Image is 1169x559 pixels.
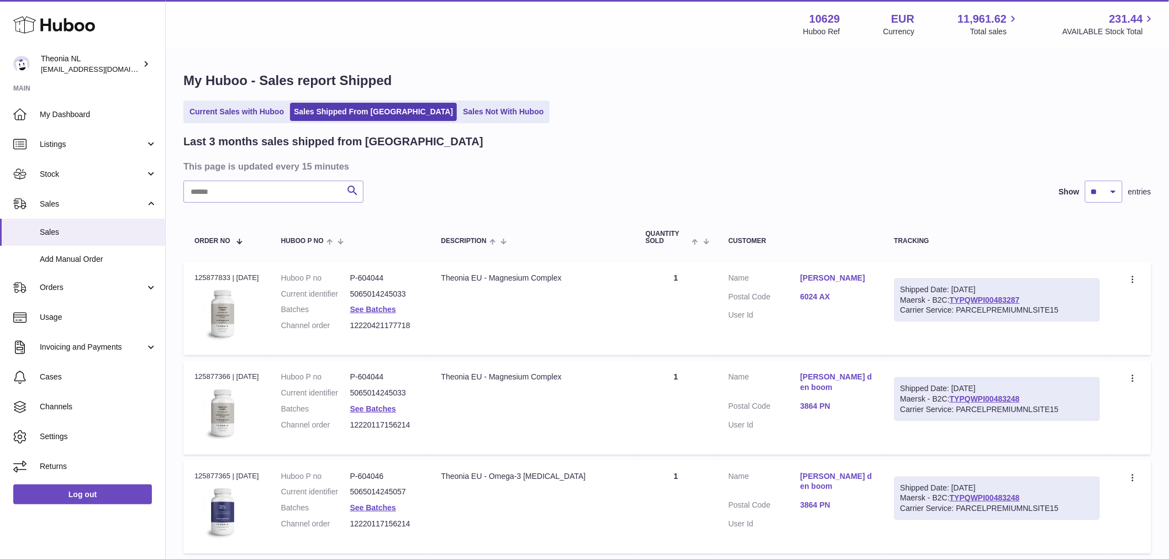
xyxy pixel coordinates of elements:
[970,27,1019,37] span: Total sales
[281,420,350,430] dt: Channel order
[1109,12,1143,27] span: 231.44
[729,372,801,395] dt: Name
[801,372,872,393] a: [PERSON_NAME] den boom
[950,296,1020,304] a: TYPQWPI00483287
[635,262,718,355] td: 1
[40,402,157,412] span: Channels
[809,12,840,27] strong: 10629
[1062,12,1156,37] a: 231.44 AVAILABLE Stock Total
[281,471,350,482] dt: Huboo P no
[350,305,396,314] a: See Batches
[350,420,419,430] dd: 12220117156214
[40,109,157,120] span: My Dashboard
[350,289,419,299] dd: 5065014245033
[729,500,801,513] dt: Postal Code
[801,401,872,412] a: 3864 PN
[883,27,915,37] div: Currency
[729,401,801,414] dt: Postal Code
[350,503,396,512] a: See Batches
[891,12,914,27] strong: EUR
[441,273,624,283] div: Theonia EU - Magnesium Complex
[1128,187,1151,197] span: entries
[281,519,350,529] dt: Channel order
[1059,187,1080,197] label: Show
[441,471,624,482] div: Theonia EU - Omega-3 [MEDICAL_DATA]
[13,484,152,504] a: Log out
[194,286,250,341] img: 106291725893142.jpg
[40,372,157,382] span: Cases
[281,388,350,398] dt: Current identifier
[40,254,157,265] span: Add Manual Order
[441,238,487,245] span: Description
[803,27,840,37] div: Huboo Ref
[894,377,1100,421] div: Maersk - B2C:
[901,503,1094,514] div: Carrier Service: PARCELPREMIUMNLSITE15
[635,460,718,553] td: 1
[350,471,419,482] dd: P-604046
[729,292,801,305] dt: Postal Code
[950,493,1020,502] a: TYPQWPI00483248
[646,230,689,245] span: Quantity Sold
[801,292,872,302] a: 6024 AX
[40,199,145,209] span: Sales
[901,483,1094,493] div: Shipped Date: [DATE]
[1062,27,1156,37] span: AVAILABLE Stock Total
[183,160,1149,172] h3: This page is updated every 15 minutes
[350,388,419,398] dd: 5065014245033
[459,103,547,121] a: Sales Not With Huboo
[729,238,872,245] div: Customer
[901,305,1094,315] div: Carrier Service: PARCELPREMIUMNLSITE15
[350,487,419,497] dd: 5065014245057
[801,471,872,492] a: [PERSON_NAME] den boom
[194,471,259,481] div: 125877365 | [DATE]
[40,461,157,472] span: Returns
[901,383,1094,394] div: Shipped Date: [DATE]
[441,372,624,382] div: Theonia EU - Magnesium Complex
[350,273,419,283] dd: P-604044
[281,238,324,245] span: Huboo P no
[901,404,1094,415] div: Carrier Service: PARCELPREMIUMNLSITE15
[40,139,145,150] span: Listings
[40,431,157,442] span: Settings
[40,312,157,323] span: Usage
[957,12,1007,27] span: 11,961.62
[186,103,288,121] a: Current Sales with Huboo
[281,320,350,331] dt: Channel order
[41,54,140,75] div: Theonia NL
[40,342,145,352] span: Invoicing and Payments
[281,404,350,414] dt: Batches
[281,372,350,382] dt: Huboo P no
[281,304,350,315] dt: Batches
[729,519,801,529] dt: User Id
[290,103,457,121] a: Sales Shipped From [GEOGRAPHIC_DATA]
[350,519,419,529] dd: 12220117156214
[40,282,145,293] span: Orders
[894,477,1100,520] div: Maersk - B2C:
[194,273,259,283] div: 125877833 | [DATE]
[281,273,350,283] dt: Huboo P no
[13,56,30,72] img: info@wholesomegoods.eu
[729,471,801,495] dt: Name
[957,12,1019,37] a: 11,961.62 Total sales
[950,394,1020,403] a: TYPQWPI00483248
[350,372,419,382] dd: P-604044
[350,320,419,331] dd: 12220421177718
[41,65,162,73] span: [EMAIL_ADDRESS][DOMAIN_NAME]
[194,238,230,245] span: Order No
[801,500,872,510] a: 3864 PN
[40,169,145,180] span: Stock
[40,227,157,238] span: Sales
[194,386,250,441] img: 106291725893142.jpg
[183,134,483,149] h2: Last 3 months sales shipped from [GEOGRAPHIC_DATA]
[729,420,801,430] dt: User Id
[801,273,872,283] a: [PERSON_NAME]
[194,484,250,540] img: 106291725893086.jpg
[281,503,350,513] dt: Batches
[194,372,259,382] div: 125877366 | [DATE]
[729,310,801,320] dt: User Id
[183,72,1151,89] h1: My Huboo - Sales report Shipped
[894,278,1100,322] div: Maersk - B2C:
[281,289,350,299] dt: Current identifier
[635,361,718,454] td: 1
[901,284,1094,295] div: Shipped Date: [DATE]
